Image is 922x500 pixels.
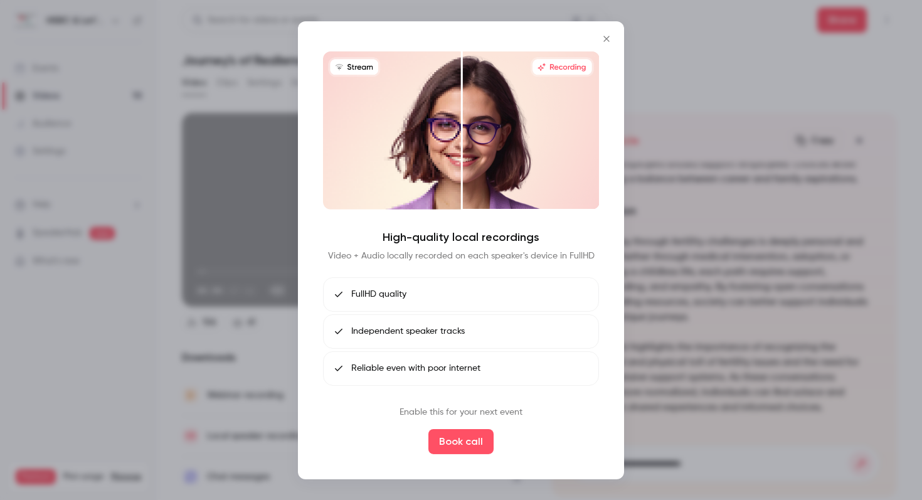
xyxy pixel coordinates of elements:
p: Enable this for your next event [400,406,522,419]
button: Close [594,26,619,51]
button: Book call [428,429,494,454]
h4: High-quality local recordings [383,230,539,245]
p: Video + Audio locally recorded on each speaker's device in FullHD [328,250,595,262]
span: Reliable even with poor internet [351,362,480,375]
span: FullHD quality [351,288,406,301]
span: Independent speaker tracks [351,325,465,338]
